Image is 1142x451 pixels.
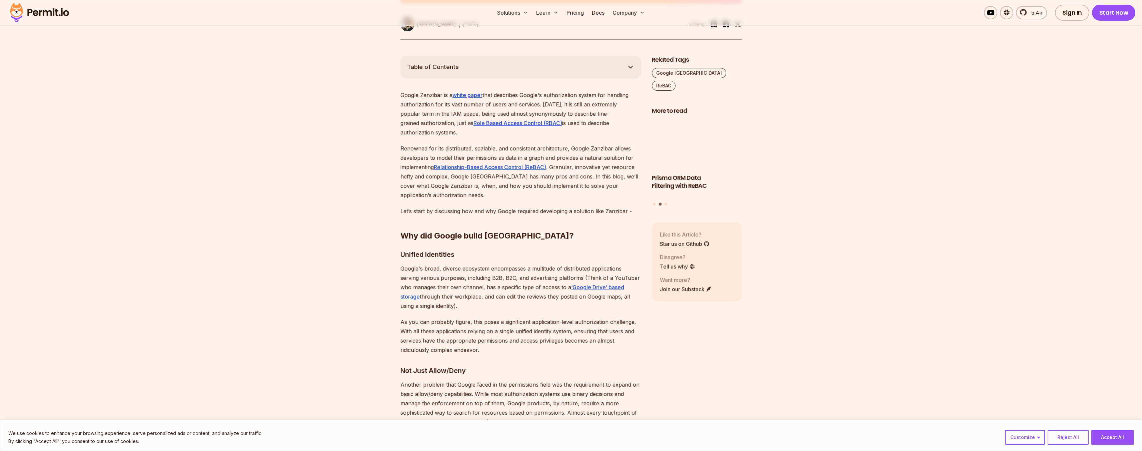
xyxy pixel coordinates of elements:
button: Go to slide 1 [653,203,656,205]
a: Sign In [1055,5,1089,21]
a: Star us on Github [660,240,710,248]
p: Google Zanzibar is a that describes Google's authorization system for handling authorization for ... [400,90,641,137]
a: Start Now [1092,5,1136,21]
h3: Prisma ORM Data Filtering with ReBAC [652,174,742,190]
button: Go to slide 3 [665,203,667,205]
a: Tell us why [660,263,695,271]
a: Pricing [564,6,587,19]
a: 5.4k [1016,6,1047,19]
button: Solutions [494,6,531,19]
a: Join our Substack [660,285,712,293]
h3: Unified Identities [400,249,641,260]
a: Relationship-Based Access Control (ReBAC) [434,164,546,170]
a: Docs [589,6,607,19]
button: Company [610,6,648,19]
p: By clicking "Accept All", you consent to our use of cookies. [8,437,262,445]
p: As you can probably figure, this poses a significant application-level authorization challenge. W... [400,317,641,355]
strong: Why did Google build [GEOGRAPHIC_DATA]? [400,231,574,241]
p: Renowned for its distributed, scalable, and consistent architecture, Google Zanzibar allows devel... [400,144,641,200]
p: Like this Article? [660,231,710,239]
button: Learn [533,6,561,19]
button: Table of Contents [400,56,641,78]
p: We use cookies to enhance your browsing experience, serve personalized ads or content, and analyz... [8,429,262,437]
a: Role Based Access Control (RBAC) [473,120,562,126]
a: Google [GEOGRAPHIC_DATA] [652,68,726,78]
a: white paper [452,92,482,98]
p: Google's broad, diverse ecosystem encompasses a multitude of distributed applications serving var... [400,264,641,311]
p: Want more? [660,276,712,284]
span: 5.4k [1027,9,1042,17]
div: Posts [652,119,742,206]
h2: Related Tags [652,56,742,64]
p: Disagree? [660,253,695,261]
button: Accept All [1091,430,1134,445]
img: Permit logo [7,1,72,24]
a: ReBAC [652,81,676,91]
span: Table of Contents [407,62,459,72]
li: 2 of 3 [652,119,742,198]
button: Go to slide 2 [659,202,662,205]
p: Let’s start by discussing how and why Google required developing a solution like Zanzibar - [400,206,641,216]
button: Reject All [1048,430,1089,445]
button: Customize [1005,430,1045,445]
p: Another problem that Google faced in the permissions field was the requirement to expand on basic... [400,380,641,436]
img: Prisma ORM Data Filtering with ReBAC [652,119,742,170]
h2: More to read [652,107,742,115]
h3: Not Just Allow/Deny [400,365,641,376]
